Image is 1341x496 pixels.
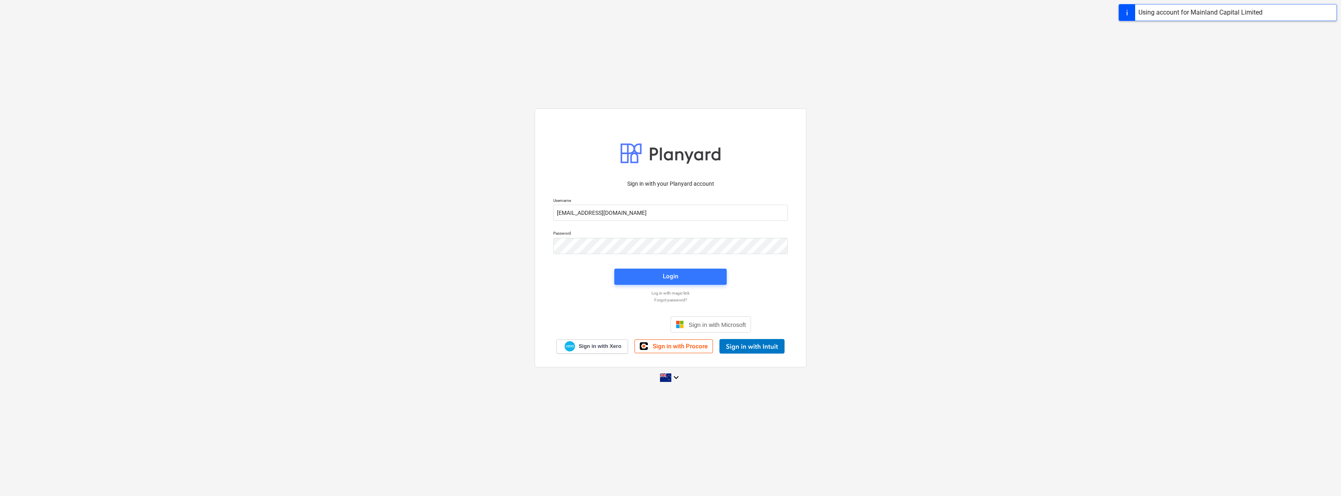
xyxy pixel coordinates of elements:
button: Login [614,269,727,285]
div: Using account for Mainland Capital Limited [1138,8,1263,17]
input: Username [553,205,788,221]
a: Sign in with Xero [556,339,628,354]
p: Password [553,231,788,237]
div: Login [663,271,678,282]
span: Sign in with Procore [653,343,708,350]
span: Sign in with Xero [579,343,621,350]
iframe: Sign in with Google Button [586,316,668,333]
a: Log in with magic link [549,290,792,296]
p: Username [553,198,788,205]
img: Xero logo [565,341,575,352]
img: Microsoft logo [676,320,684,329]
a: Sign in with Procore [635,339,713,353]
span: Sign in with Microsoft [689,321,746,328]
p: Sign in with your Planyard account [553,180,788,188]
i: keyboard_arrow_down [671,373,681,382]
a: Forgot password? [549,297,792,303]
